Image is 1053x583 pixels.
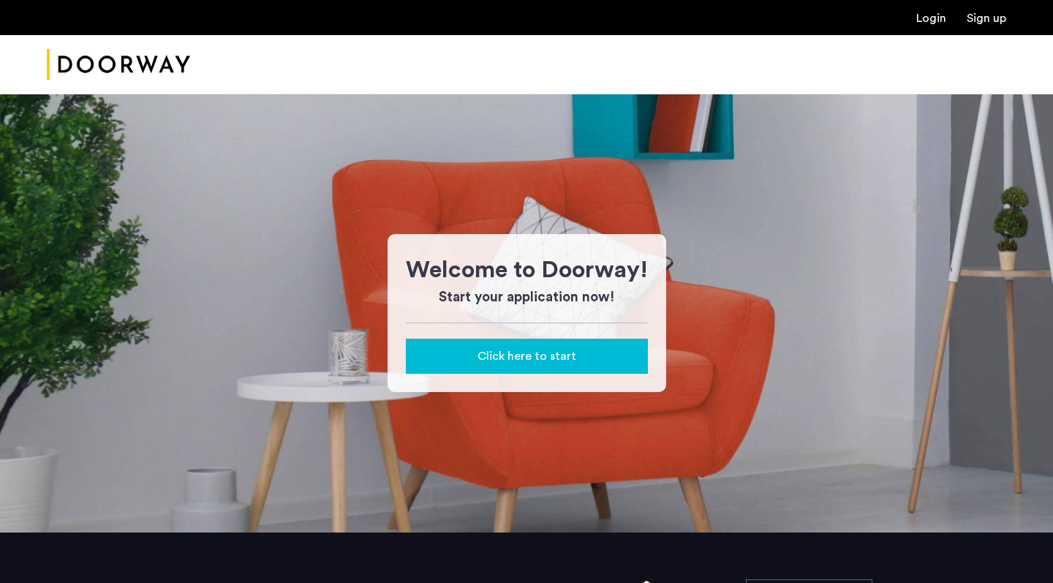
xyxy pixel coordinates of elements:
img: logo [47,37,190,92]
button: button [406,339,648,374]
a: Login [916,12,946,24]
a: Registration [967,12,1006,24]
h1: Welcome to Doorway! [406,252,648,287]
h3: Start your application now! [406,287,648,308]
span: Click here to start [478,347,576,365]
a: Cazamio Logo [47,37,190,92]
